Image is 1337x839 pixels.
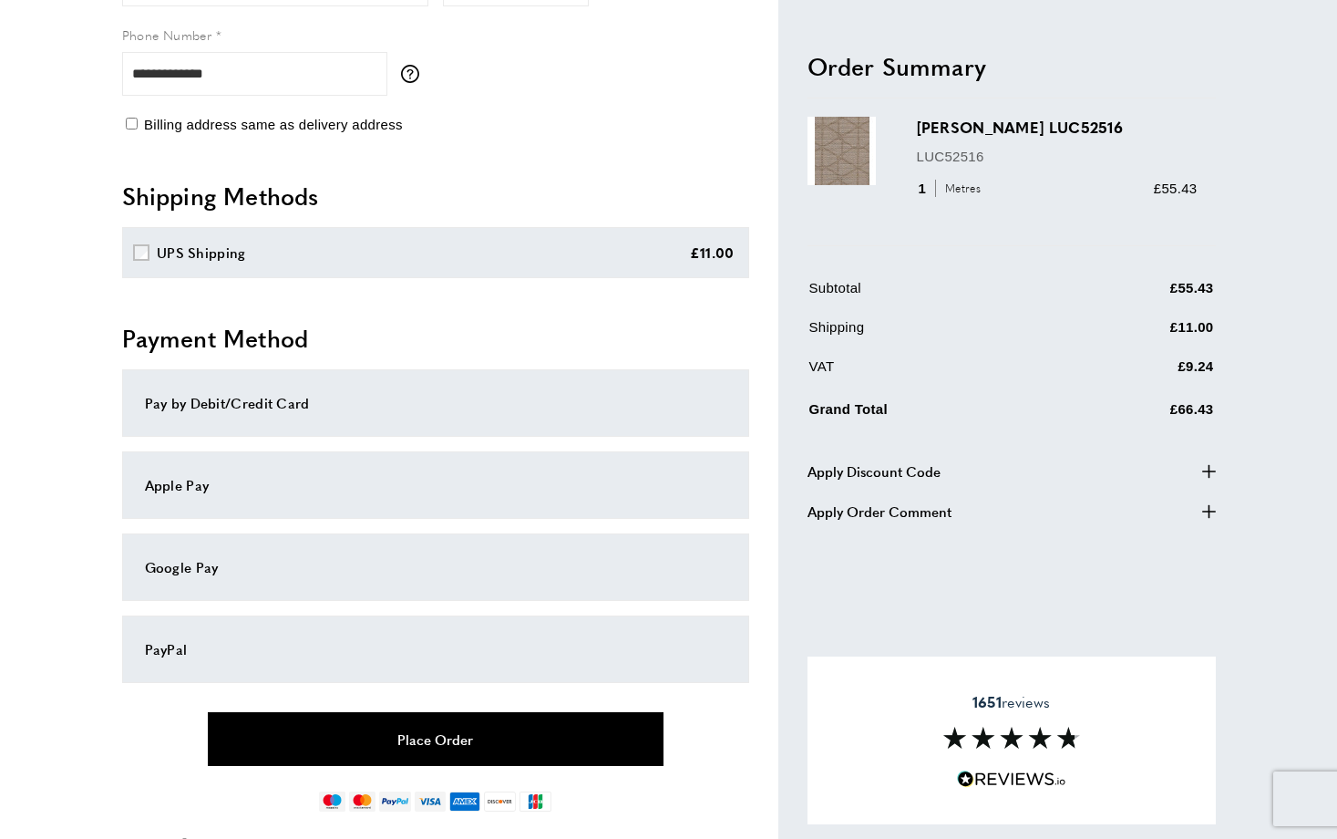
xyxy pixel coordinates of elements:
img: Reviews section [943,727,1080,749]
h2: Order Summary [807,49,1216,82]
img: discover [484,792,516,812]
span: Billing address same as delivery address [144,117,403,132]
td: £66.43 [1070,394,1213,433]
img: Reviews.io 5 stars [957,771,1066,788]
div: Pay by Debit/Credit Card [145,392,726,414]
img: mastercard [349,792,375,812]
span: Apply Order Comment [807,500,951,522]
p: LUC52516 [917,145,1198,167]
div: £11.00 [690,242,735,264]
div: Apple Pay [145,474,726,496]
h3: [PERSON_NAME] LUC52516 [917,117,1198,138]
img: jcb [519,792,551,812]
span: £55.43 [1154,180,1198,195]
h2: Payment Method [122,322,749,355]
td: VAT [809,355,1069,390]
td: Grand Total [809,394,1069,433]
button: More information [401,65,428,83]
div: PayPal [145,638,726,660]
div: Google Pay [145,556,726,578]
div: 1 [917,177,987,199]
span: Phone Number [122,26,212,44]
img: maestro [319,792,345,812]
div: UPS Shipping [157,242,246,264]
img: visa [415,792,445,812]
img: Lucas Grid LUC52516 [807,117,876,185]
td: £11.00 [1070,316,1213,351]
strong: 1651 [972,691,1002,712]
td: £55.43 [1070,276,1213,312]
span: reviews [972,693,1050,711]
input: Billing address same as delivery address [126,118,138,129]
td: Shipping [809,316,1069,351]
img: paypal [379,792,411,812]
td: £9.24 [1070,355,1213,390]
button: Place Order [208,712,663,766]
td: Subtotal [809,276,1069,312]
span: Apply Discount Code [807,460,941,482]
img: american-express [449,792,481,812]
h2: Shipping Methods [122,180,749,212]
span: Metres [935,180,985,197]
